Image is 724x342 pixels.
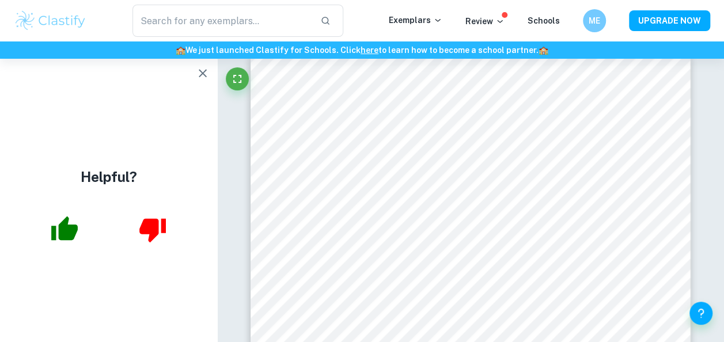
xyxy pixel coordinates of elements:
input: Search for any exemplars... [132,5,312,37]
span: 🏫 [176,45,185,55]
p: Review [465,15,505,28]
h6: We just launched Clastify for Schools. Click to learn how to become a school partner. [2,44,722,56]
button: ME [583,9,606,32]
h4: Helpful? [81,166,137,187]
a: Schools [528,16,560,25]
p: Exemplars [389,14,442,26]
button: Fullscreen [226,67,249,90]
button: UPGRADE NOW [629,10,710,31]
span: 🏫 [539,45,548,55]
button: Help and Feedback [689,302,712,325]
h6: ME [588,14,601,27]
a: here [361,45,378,55]
img: Clastify logo [14,9,87,32]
